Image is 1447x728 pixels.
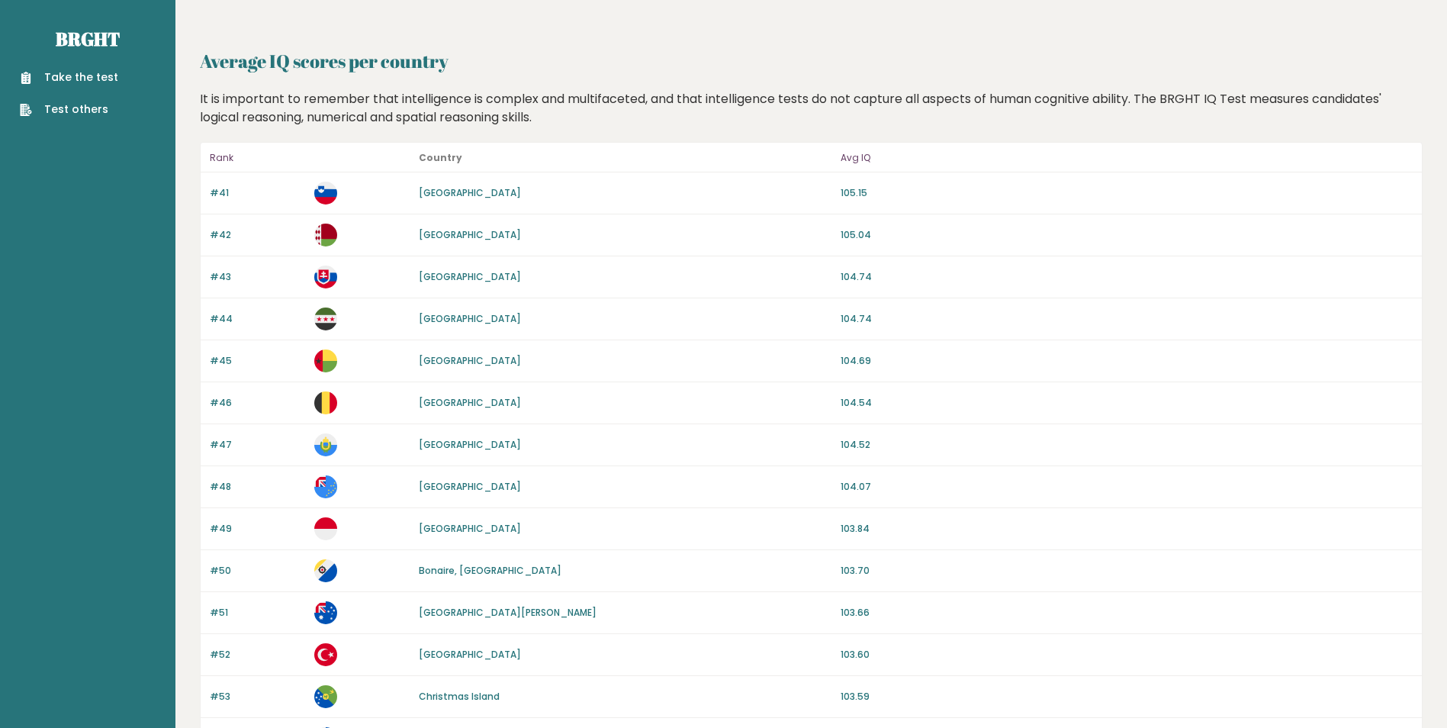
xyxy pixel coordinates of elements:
p: 103.84 [841,522,1413,536]
a: Christmas Island [419,690,500,703]
a: [GEOGRAPHIC_DATA] [419,228,521,241]
b: Country [419,151,462,164]
p: 103.60 [841,648,1413,662]
p: #45 [210,354,305,368]
p: #50 [210,564,305,578]
img: bq.svg [314,559,337,582]
a: [GEOGRAPHIC_DATA] [419,312,521,325]
p: #49 [210,522,305,536]
img: sk.svg [314,266,337,288]
img: sy.svg [314,308,337,330]
a: [GEOGRAPHIC_DATA] [419,480,521,493]
p: 105.15 [841,186,1413,200]
a: Test others [20,101,118,118]
p: 103.59 [841,690,1413,704]
h2: Average IQ scores per country [200,47,1423,75]
a: Bonaire, [GEOGRAPHIC_DATA] [419,564,561,577]
img: si.svg [314,182,337,205]
p: #48 [210,480,305,494]
p: Rank [210,149,305,167]
a: [GEOGRAPHIC_DATA] [419,186,521,199]
p: 103.70 [841,564,1413,578]
p: 104.07 [841,480,1413,494]
p: #41 [210,186,305,200]
p: 104.54 [841,396,1413,410]
img: mc.svg [314,517,337,540]
img: gw.svg [314,350,337,372]
a: Brght [56,27,120,51]
img: sm.svg [314,433,337,456]
img: hm.svg [314,601,337,624]
p: 104.74 [841,312,1413,326]
a: [GEOGRAPHIC_DATA] [419,270,521,283]
p: Avg IQ [841,149,1413,167]
p: 104.52 [841,438,1413,452]
p: #52 [210,648,305,662]
img: by.svg [314,224,337,246]
p: #53 [210,690,305,704]
p: #43 [210,270,305,284]
p: 103.66 [841,606,1413,620]
div: It is important to remember that intelligence is complex and multifaceted, and that intelligence ... [195,90,1429,127]
a: [GEOGRAPHIC_DATA] [419,354,521,367]
p: 105.04 [841,228,1413,242]
p: #47 [210,438,305,452]
img: be.svg [314,391,337,414]
img: tv.svg [314,475,337,498]
a: [GEOGRAPHIC_DATA] [419,438,521,451]
a: [GEOGRAPHIC_DATA] [419,522,521,535]
a: [GEOGRAPHIC_DATA] [419,396,521,409]
p: 104.69 [841,354,1413,368]
img: cx.svg [314,685,337,708]
img: tr.svg [314,643,337,666]
a: [GEOGRAPHIC_DATA] [419,648,521,661]
a: Take the test [20,69,118,85]
p: #46 [210,396,305,410]
p: #44 [210,312,305,326]
a: [GEOGRAPHIC_DATA][PERSON_NAME] [419,606,596,619]
p: #42 [210,228,305,242]
p: #51 [210,606,305,620]
p: 104.74 [841,270,1413,284]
